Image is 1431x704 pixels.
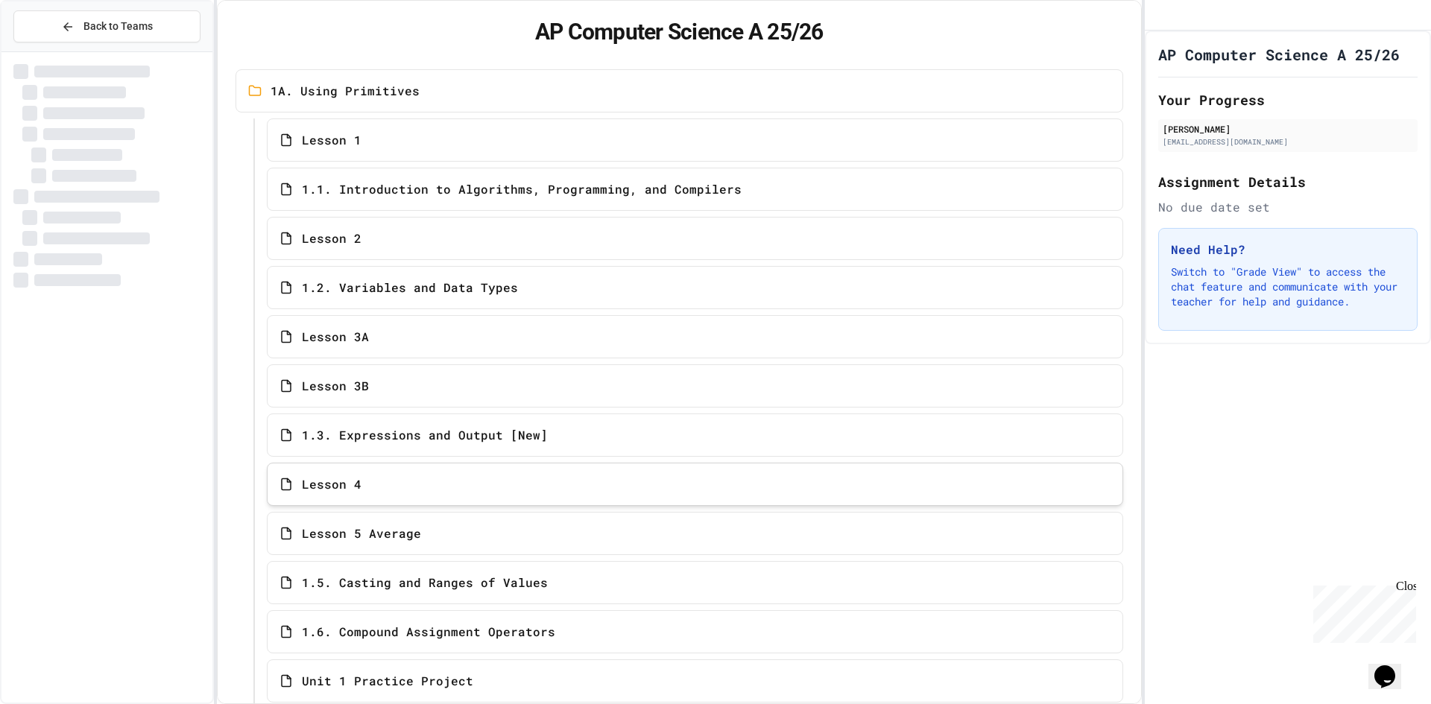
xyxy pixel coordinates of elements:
span: Unit 1 Practice Project [302,672,473,690]
span: Lesson 3A [302,328,369,346]
div: Chat with us now!Close [6,6,103,95]
a: Lesson 3B [267,364,1123,408]
span: 1.2. Variables and Data Types [302,279,518,296]
h3: Need Help? [1171,241,1405,259]
h2: Assignment Details [1158,171,1418,192]
a: 1.2. Variables and Data Types [267,266,1123,309]
p: Switch to "Grade View" to access the chat feature and communicate with your teacher for help and ... [1171,264,1405,309]
span: Lesson 3B [302,377,369,395]
iframe: chat widget [1307,580,1416,643]
a: Lesson 4 [267,463,1123,506]
span: Lesson 4 [302,475,361,493]
h1: AP Computer Science A 25/26 [1158,44,1400,65]
span: 1.1. Introduction to Algorithms, Programming, and Compilers [302,180,742,198]
a: 1.6. Compound Assignment Operators [267,610,1123,653]
div: No due date set [1158,198,1418,216]
iframe: chat widget [1368,644,1416,689]
span: 1.3. Expressions and Output [New] [302,426,548,444]
h1: AP Computer Science A 25/26 [236,19,1123,45]
div: [EMAIL_ADDRESS][DOMAIN_NAME] [1163,136,1413,148]
a: 1.1. Introduction to Algorithms, Programming, and Compilers [267,168,1123,211]
button: Back to Teams [13,10,200,42]
span: 1.5. Casting and Ranges of Values [302,574,548,592]
span: Lesson 5 Average [302,524,421,542]
a: Lesson 1 [267,118,1123,162]
div: [PERSON_NAME] [1163,122,1413,136]
a: Lesson 2 [267,217,1123,260]
span: Lesson 2 [302,229,361,247]
a: 1.3. Expressions and Output [New] [267,413,1123,457]
a: Lesson 5 Average [267,512,1123,555]
span: Back to Teams [83,19,153,34]
span: Lesson 1 [302,131,361,149]
a: 1.5. Casting and Ranges of Values [267,561,1123,604]
span: 1.6. Compound Assignment Operators [302,623,555,641]
h2: Your Progress [1158,89,1418,110]
a: Lesson 3A [267,315,1123,358]
span: 1A. Using Primitives [271,82,420,100]
a: Unit 1 Practice Project [267,659,1123,703]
